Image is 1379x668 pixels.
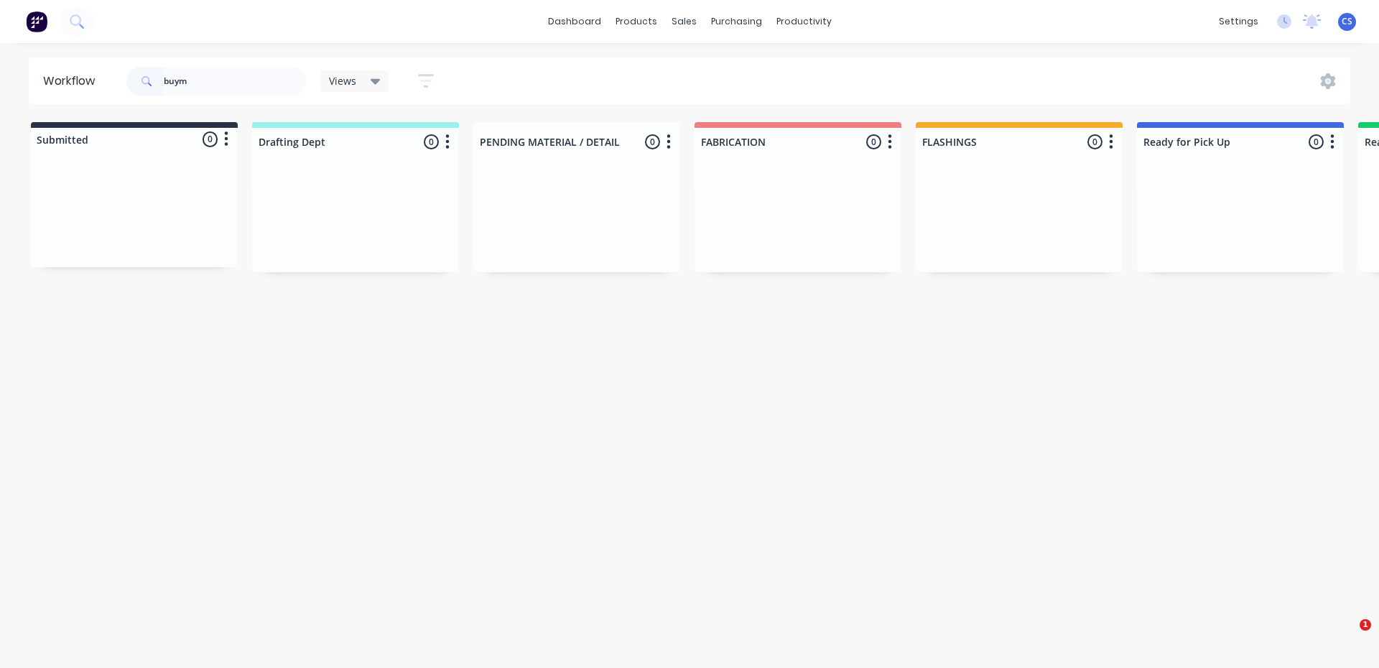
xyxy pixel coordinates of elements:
[1212,11,1266,32] div: settings
[704,11,769,32] div: purchasing
[608,11,664,32] div: products
[164,67,306,96] input: Search for orders...
[1330,619,1365,654] iframe: Intercom live chat
[43,73,102,90] div: Workflow
[769,11,839,32] div: productivity
[329,73,356,88] span: Views
[664,11,704,32] div: sales
[26,11,47,32] img: Factory
[1360,619,1371,631] span: 1
[1342,15,1352,28] span: CS
[541,11,608,32] a: dashboard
